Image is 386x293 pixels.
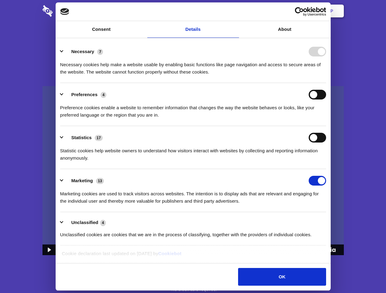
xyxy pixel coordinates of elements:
div: Necessary cookies help make a website usable by enabling basic functions like page navigation and... [60,56,326,76]
h1: Eliminate Slack Data Loss. [42,27,344,49]
div: Marketing cookies are used to track visitors across websites. The intention is to display ads tha... [60,186,326,205]
a: Details [147,21,239,38]
a: About [239,21,331,38]
h4: Auto-redaction of sensitive data, encrypted data sharing and self-destructing private chats. Shar... [42,56,344,76]
button: Marketing (13) [60,176,108,186]
div: Unclassified cookies are cookies that we are in the process of classifying, together with the pro... [60,226,326,238]
span: 17 [95,135,103,141]
span: 13 [96,178,104,184]
a: Contact [248,2,276,20]
button: Preferences (4) [60,90,110,99]
img: Sharesecret [42,86,344,255]
label: Statistics [71,135,92,140]
a: Login [277,2,304,20]
label: Preferences [71,92,97,97]
button: Statistics (17) [60,133,107,143]
a: Usercentrics Cookiebot - opens in a new window [273,7,326,16]
img: logo-wordmark-white-trans-d4663122ce5f474addd5e946df7df03e33cb6a1c49d2221995e7729f52c070b2.svg [42,5,95,17]
a: Consent [56,21,147,38]
button: Necessary (7) [60,47,107,56]
label: Necessary [71,49,94,54]
span: 7 [97,49,103,55]
span: 4 [100,220,106,226]
button: OK [238,268,326,286]
label: Marketing [71,178,93,183]
button: Play Video [42,244,55,255]
a: Cookiebot [158,251,182,256]
div: Cookie declaration last updated on [DATE] by [57,250,329,262]
div: Preference cookies enable a website to remember information that changes the way the website beha... [60,99,326,119]
img: logo [60,8,69,15]
span: 4 [101,92,106,98]
button: Unclassified (4) [60,219,110,226]
a: Pricing [179,2,206,20]
div: Statistic cookies help website owners to understand how visitors interact with websites by collec... [60,143,326,162]
iframe: Drift Widget Chat Controller [355,262,379,286]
